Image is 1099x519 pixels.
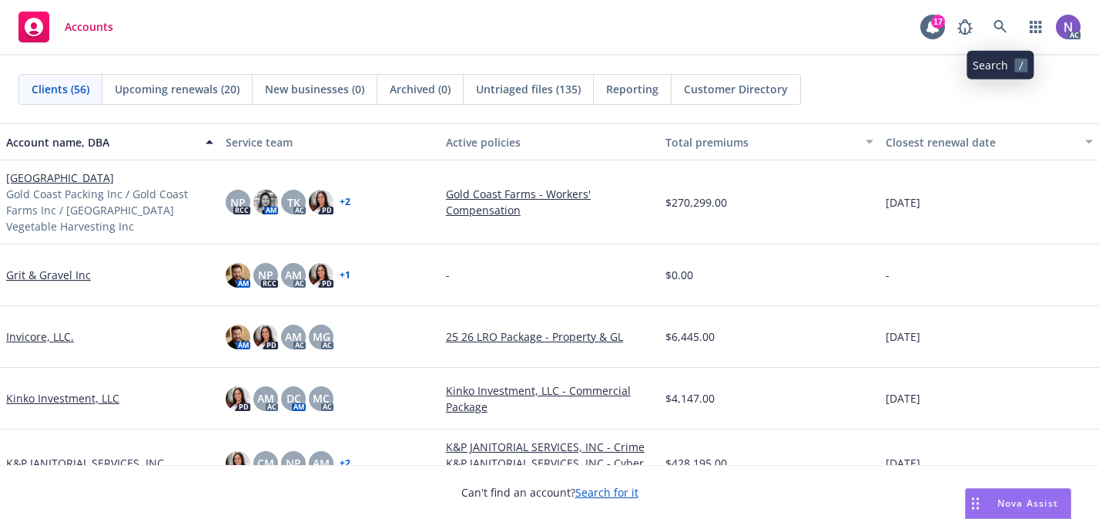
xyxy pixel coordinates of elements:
span: New businesses (0) [265,81,364,97]
span: [DATE] [886,390,920,406]
span: Accounts [65,21,113,33]
div: Closest renewal date [886,134,1076,150]
div: Active policies [446,134,653,150]
span: $6,445.00 [665,329,715,345]
span: AM [285,267,302,283]
span: [DATE] [886,194,920,211]
span: CM [257,455,274,471]
span: $270,299.00 [665,194,727,211]
a: Gold Coast Farms - Workers' Compensation [446,186,653,218]
span: Customer Directory [684,81,788,97]
a: + 2 [340,459,350,468]
span: Archived (0) [390,81,451,97]
span: NP [230,194,246,211]
span: AM [285,329,302,345]
div: 17 [931,15,945,29]
span: DC [286,390,301,406]
img: photo [253,190,278,214]
span: Nova Assist [997,497,1058,510]
span: - [446,267,450,283]
button: Nova Assist [965,488,1071,519]
img: photo [226,386,250,411]
a: Invicore, LLC. [6,329,74,345]
button: Total premiums [659,123,879,160]
span: [DATE] [886,455,920,471]
a: Accounts [12,5,119,49]
span: Gold Coast Packing Inc / Gold Coast Farms Inc / [GEOGRAPHIC_DATA] Vegetable Harvesting Inc [6,186,213,234]
a: K&P JANITORIAL SERVICES, INC - Cyber [446,455,653,471]
a: Search for it [575,485,638,500]
span: AM [313,455,330,471]
div: Account name, DBA [6,134,196,150]
a: Switch app [1020,12,1051,42]
img: photo [309,190,333,214]
a: Search [985,12,1016,42]
span: MC [313,390,330,406]
span: [DATE] [886,329,920,345]
img: photo [226,263,250,288]
div: Total premiums [665,134,856,150]
a: + 2 [340,197,350,207]
img: photo [226,451,250,476]
img: photo [1056,15,1081,39]
a: 25 26 LRO Package - Property & GL [446,329,653,345]
a: Report a Bug [950,12,980,42]
span: TK [287,194,300,211]
span: Can't find an account? [461,484,638,500]
a: + 1 [340,271,350,280]
button: Service team [219,123,439,160]
span: MG [313,329,330,345]
img: photo [309,263,333,288]
a: K&P JANITORIAL SERVICES, INC [6,455,164,471]
span: Reporting [606,81,658,97]
span: $428,195.00 [665,455,727,471]
span: AM [257,390,274,406]
a: [GEOGRAPHIC_DATA] [6,170,114,186]
a: Grit & Gravel Inc [6,267,91,283]
img: photo [253,325,278,349]
span: Upcoming renewals (20) [115,81,240,97]
img: photo [226,325,250,349]
span: Untriaged files (135) [476,81,581,97]
button: Closest renewal date [880,123,1099,160]
div: Drag to move [966,489,985,518]
span: NP [258,267,273,283]
span: $4,147.00 [665,390,715,406]
span: NP [286,455,301,471]
span: Clients (56) [32,81,89,97]
button: Active policies [440,123,659,160]
a: Kinko Investment, LLC [6,390,119,406]
a: Kinko Investment, LLC - Commercial Package [446,383,653,415]
span: - [886,267,890,283]
div: Service team [226,134,433,150]
a: K&P JANITORIAL SERVICES, INC - Crime [446,439,653,455]
span: $0.00 [665,267,693,283]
